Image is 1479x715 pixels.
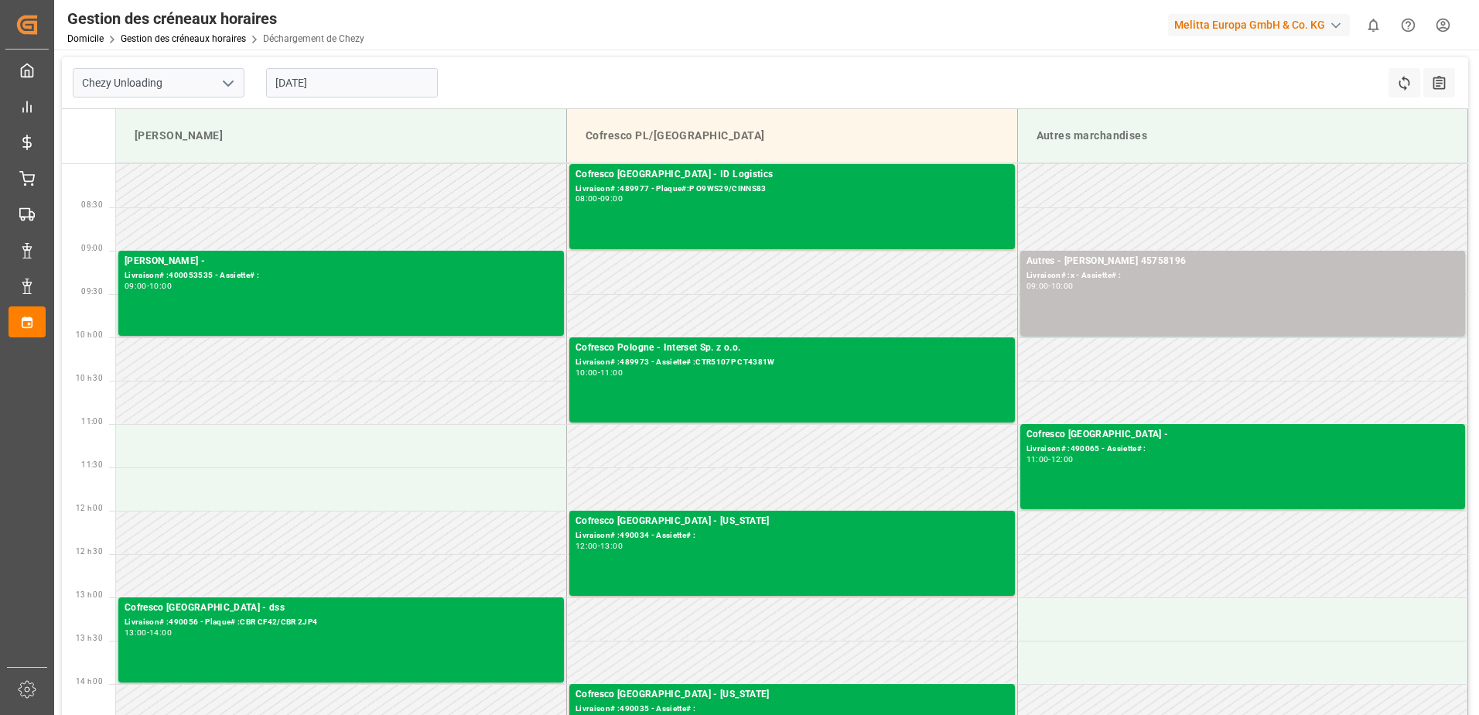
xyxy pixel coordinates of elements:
input: JJ-MM-AAAA [266,68,438,97]
span: 12 h 30 [76,547,103,556]
div: Cofresco [GEOGRAPHIC_DATA] - [1026,427,1460,443]
div: Livraison# :490034 - Assiette# : [576,529,1009,542]
div: 11:00 [1026,456,1049,463]
div: Cofresco [GEOGRAPHIC_DATA] - ID Logistics [576,167,1009,183]
div: Livraison# :490056 - Plaque# :CBR CF42/CBR 2JP4 [125,616,558,629]
div: [PERSON_NAME] - [125,254,558,269]
span: 11:30 [81,460,103,469]
div: 09:00 [125,282,147,289]
div: 10:00 [576,369,598,376]
div: - [147,629,149,636]
span: 14 h 00 [76,677,103,686]
div: 10:00 [1051,282,1074,289]
div: - [598,542,600,549]
button: Centre d’aide [1391,8,1426,43]
button: Melitta Europa GmbH & Co. KG [1168,10,1356,39]
input: Type à rechercher/sélectionner [73,68,244,97]
span: 09:00 [81,244,103,252]
div: 12:00 [576,542,598,549]
div: 11:00 [600,369,623,376]
div: 10:00 [149,282,172,289]
div: Livraison# :490065 - Assiette# : [1026,443,1460,456]
span: 13 h 00 [76,590,103,599]
div: - [598,369,600,376]
a: Gestion des créneaux horaires [121,33,246,44]
div: 14:00 [149,629,172,636]
div: Cofresco [GEOGRAPHIC_DATA] - [US_STATE] [576,687,1009,703]
div: - [1048,456,1050,463]
div: Cofresco Pologne - Interset Sp. z o.o. [576,340,1009,356]
div: Cofresco [GEOGRAPHIC_DATA] - [US_STATE] [576,514,1009,529]
div: 09:00 [1026,282,1049,289]
div: 12:00 [1051,456,1074,463]
a: Domicile [67,33,104,44]
div: 09:00 [600,195,623,202]
div: Autres - [PERSON_NAME] 45758196 [1026,254,1460,269]
span: 10 h 00 [76,330,103,339]
div: - [598,195,600,202]
div: 13:00 [125,629,147,636]
font: Melitta Europa GmbH & Co. KG [1174,17,1325,33]
span: 08:30 [81,200,103,209]
button: Ouvrir le menu [216,71,239,95]
div: Livraison# :489973 - Assiette# :CTR5107P CT4381W [576,356,1009,369]
span: 13 h 30 [76,634,103,642]
span: 10 h 30 [76,374,103,382]
div: Gestion des créneaux horaires [67,7,364,30]
div: 13:00 [600,542,623,549]
span: 09:30 [81,287,103,296]
div: Livraison# :489977 - Plaque#:P O9WS29/CINNS83 [576,183,1009,196]
div: Cofresco PL/[GEOGRAPHIC_DATA] [579,121,1005,150]
button: Afficher 0 nouvelles notifications [1356,8,1391,43]
span: 11:00 [81,417,103,426]
div: 08:00 [576,195,598,202]
div: Livraison# :x - Assiette# : [1026,269,1460,282]
div: Livraison# :400053535 - Assiette# : [125,269,558,282]
div: - [1048,282,1050,289]
div: - [147,282,149,289]
div: [PERSON_NAME] [128,121,554,150]
div: Cofresco [GEOGRAPHIC_DATA] - dss [125,600,558,616]
div: Autres marchandises [1030,121,1456,150]
span: 12 h 00 [76,504,103,512]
